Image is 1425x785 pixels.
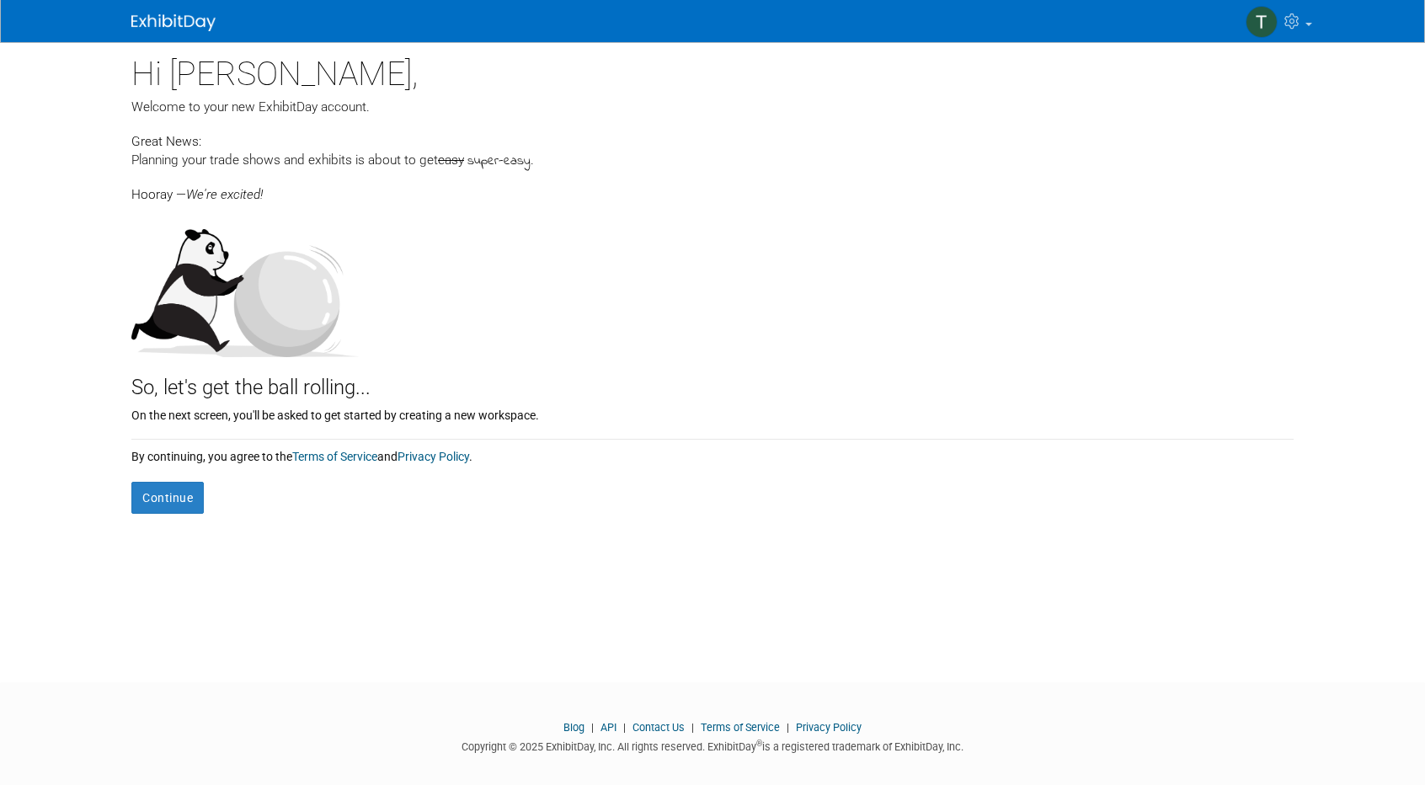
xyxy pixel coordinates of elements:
[131,151,1294,171] div: Planning your trade shows and exhibits is about to get .
[131,357,1294,403] div: So, let's get the ball rolling...
[131,98,1294,116] div: Welcome to your new ExhibitDay account.
[398,450,469,463] a: Privacy Policy
[619,721,630,734] span: |
[131,440,1294,465] div: By continuing, you agree to the and .
[701,721,780,734] a: Terms of Service
[587,721,598,734] span: |
[1246,6,1278,38] img: Taehun Ahn
[687,721,698,734] span: |
[782,721,793,734] span: |
[131,131,1294,151] div: Great News:
[796,721,862,734] a: Privacy Policy
[131,403,1294,424] div: On the next screen, you'll be asked to get started by creating a new workspace.
[756,739,762,748] sup: ®
[131,482,204,514] button: Continue
[131,171,1294,204] div: Hooray —
[600,721,616,734] a: API
[632,721,685,734] a: Contact Us
[438,152,464,168] span: easy
[131,42,1294,98] div: Hi [PERSON_NAME],
[131,212,359,357] img: Let's get the ball rolling
[563,721,584,734] a: Blog
[186,187,263,202] span: We're excited!
[292,450,377,463] a: Terms of Service
[131,14,216,31] img: ExhibitDay
[467,152,531,171] span: super-easy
